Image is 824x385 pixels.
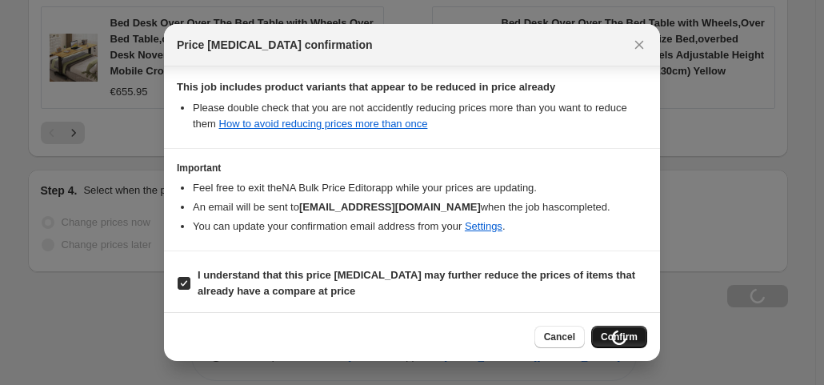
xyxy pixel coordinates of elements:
[177,81,555,93] b: This job includes product variants that appear to be reduced in price already
[193,219,647,235] li: You can update your confirmation email address from your .
[465,220,502,232] a: Settings
[193,199,647,215] li: An email will be sent to when the job has completed .
[193,100,647,132] li: Please double check that you are not accidently reducing prices more than you want to reduce them
[198,269,635,297] b: I understand that this price [MEDICAL_DATA] may further reduce the prices of items that already h...
[219,118,428,130] a: How to avoid reducing prices more than once
[193,180,647,196] li: Feel free to exit the NA Bulk Price Editor app while your prices are updating.
[177,37,373,53] span: Price [MEDICAL_DATA] confirmation
[544,331,575,343] span: Cancel
[534,326,585,348] button: Cancel
[628,34,650,56] button: Close
[177,162,647,174] h3: Important
[299,201,481,213] b: [EMAIL_ADDRESS][DOMAIN_NAME]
